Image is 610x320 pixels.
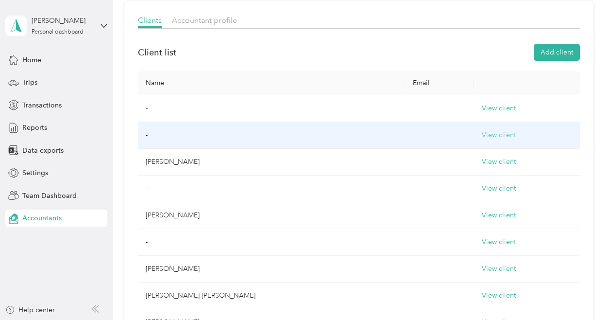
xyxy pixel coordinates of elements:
span: Accountants [22,213,62,223]
div: [PERSON_NAME] [32,16,92,26]
td: [PERSON_NAME] [138,149,405,176]
button: View client [482,210,516,221]
span: Reports [22,123,47,133]
td: [PERSON_NAME] [138,256,405,283]
button: Help center [5,305,55,315]
td: - [138,176,405,202]
h1: Client list [138,47,176,57]
td: [PERSON_NAME] [138,202,405,229]
span: Team Dashboard [22,191,77,201]
span: Data exports [22,145,64,156]
td: [PERSON_NAME] [PERSON_NAME] [138,283,405,309]
button: View client [482,264,516,274]
button: View client [482,157,516,167]
button: View client [482,183,516,194]
div: Personal dashboard [32,29,84,35]
span: Clients [138,16,162,25]
button: View client [482,103,516,114]
button: View client [482,237,516,248]
span: Accountant profile [172,16,237,25]
span: Home [22,55,41,65]
button: View client [482,130,516,141]
th: Name [138,71,405,95]
span: Trips [22,77,37,88]
th: Email [405,71,474,95]
span: Transactions [22,100,62,110]
button: View client [482,290,516,301]
span: Settings [22,168,48,178]
button: Add client [534,44,580,61]
td: - [138,95,405,122]
td: - [138,229,405,256]
iframe: Everlance-gr Chat Button Frame [556,266,610,320]
td: - [138,122,405,149]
